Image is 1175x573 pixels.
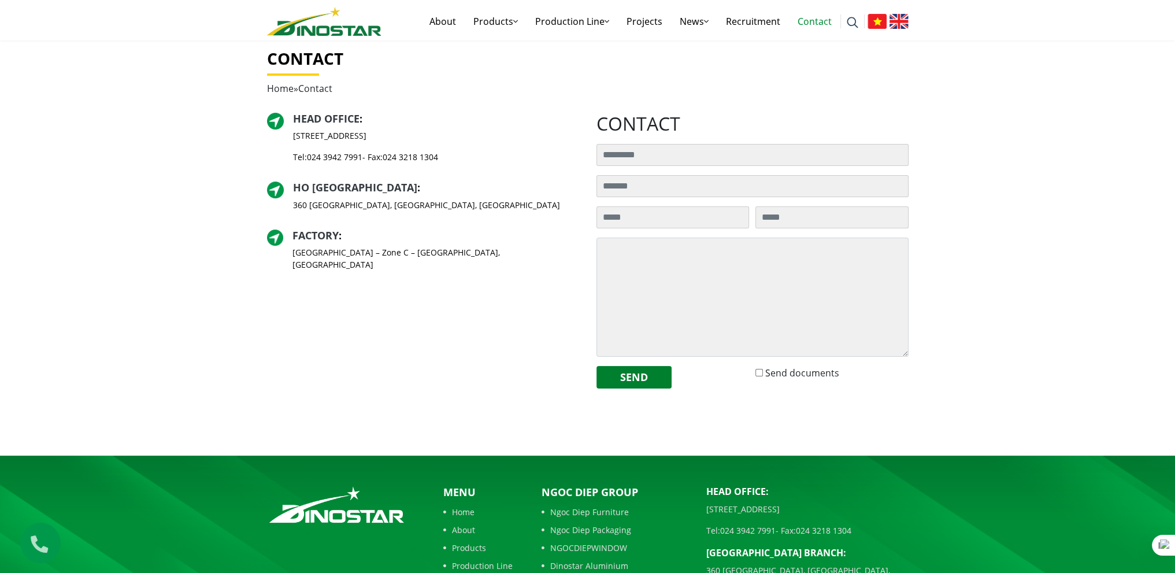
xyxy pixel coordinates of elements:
[267,82,294,95] a: Home
[542,524,689,536] a: Ngoc Diep Packaging
[465,3,527,40] a: Products
[542,542,689,554] a: NGOCDIEPWINDOW
[717,3,789,40] a: Recruitment
[720,525,776,536] a: 024 3942 7991
[267,485,406,525] img: logo_footer
[298,82,332,95] span: Contact
[293,180,417,194] a: HO [GEOGRAPHIC_DATA]
[292,228,339,242] a: Factory
[292,246,579,271] p: [GEOGRAPHIC_DATA] – Zone C – [GEOGRAPHIC_DATA], [GEOGRAPHIC_DATA]
[706,524,909,537] p: Tel: - Fax:
[292,230,579,242] h2: :
[443,506,513,518] a: Home
[596,113,909,135] h2: contact
[267,49,909,69] h1: Contact
[796,525,851,536] a: 024 3218 1304
[706,503,909,515] p: [STREET_ADDRESS]
[293,151,438,163] p: Tel: - Fax:
[421,3,465,40] a: About
[267,113,284,130] img: directer
[443,524,513,536] a: About
[267,82,332,95] span: »
[307,151,362,162] a: 024 3942 7991
[706,546,909,560] p: [GEOGRAPHIC_DATA] BRANCH:
[765,366,839,380] label: Send documents
[443,485,513,500] p: Menu
[267,7,381,36] img: logo
[267,182,284,198] img: directer
[293,199,560,211] p: 360 [GEOGRAPHIC_DATA], [GEOGRAPHIC_DATA], [GEOGRAPHIC_DATA]
[527,3,618,40] a: Production Line
[293,182,560,194] h2: :
[293,112,359,125] a: Head Office
[267,230,284,246] img: directer
[618,3,671,40] a: Projects
[383,151,438,162] a: 024 3218 1304
[542,506,689,518] a: Ngoc Diep Furniture
[596,366,672,389] button: Send
[868,14,887,29] img: Tiếng Việt
[443,560,513,572] a: Production Line
[443,542,513,554] a: Products
[542,485,689,500] p: Ngoc Diep Group
[293,130,438,142] p: [STREET_ADDRESS]
[542,560,689,572] a: Dinostar Aluminium
[671,3,717,40] a: News
[847,17,858,28] img: search
[293,113,438,125] h2: :
[889,14,909,29] img: English
[789,3,840,40] a: Contact
[706,485,909,498] p: Head Office:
